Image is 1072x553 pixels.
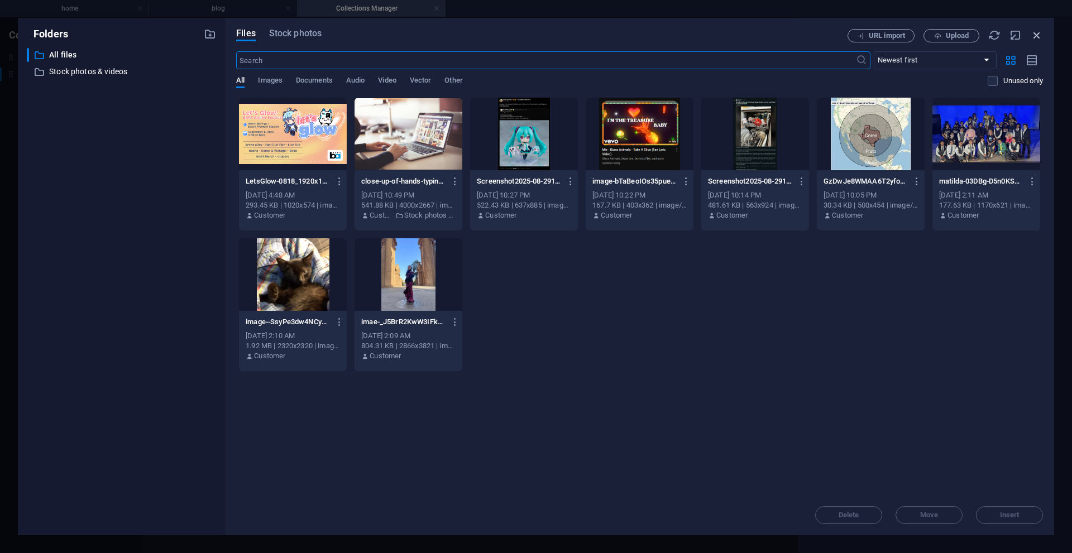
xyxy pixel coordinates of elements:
div: 1.92 MB | 2320x2320 | image/jpeg [246,341,340,351]
input: Search [236,51,855,69]
div: [DATE] 2:09 AM [361,331,456,341]
div: 293.45 KB | 1020x574 | image/png [246,200,340,210]
i: Minimize [1009,29,1022,41]
span: Documents [296,74,333,89]
p: image-bTaBeoIOs35pueYngKSxWw.png [592,176,676,186]
div: 177.63 KB | 1170x621 | image/jpeg [939,200,1033,210]
div: [DATE] 10:27 PM [477,190,571,200]
i: Close [1031,29,1043,41]
p: All files [49,49,195,61]
p: Screenshot2025-08-29132647-eb9SFuCUiWFi-A_mxtKJsA.png [477,176,561,186]
div: [DATE] 4:48 AM [246,190,340,200]
span: Vector [410,74,432,89]
span: Audio [346,74,365,89]
p: Screenshot2025-08-29131401-IlGak4yMjLJu-nTTCMJrcw.png [708,176,792,186]
p: Stock photos & videos [404,210,456,220]
div: 30.34 KB | 500x454 | image/jpeg [824,200,918,210]
p: Unused only [1003,76,1043,86]
p: matilda-03DBg-D5n0KS4ZrNFyxjlw.jpg [939,176,1023,186]
p: Customer [370,351,401,361]
p: Customer [716,210,748,220]
span: Images [258,74,283,89]
button: Upload [923,29,979,42]
p: Customer [947,210,979,220]
span: Video [378,74,396,89]
div: 522.43 KB | 637x885 | image/png [477,200,571,210]
div: [DATE] 10:14 PM [708,190,802,200]
div: 167.7 KB | 403x362 | image/png [592,200,687,210]
p: Stock photos & videos [49,65,195,78]
div: [DATE] 10:22 PM [592,190,687,200]
div: By: Customer | Folder: Stock photos & videos [361,210,456,220]
div: ​ [27,48,29,62]
p: Customer [370,210,392,220]
p: GzDwJe8WMAA6T2yformatjpgnamesmall--D-LMUBTEh_6PDEGl4ivWw.jpg [824,176,907,186]
i: Create new folder [204,28,216,40]
span: All [236,74,245,89]
p: Customer [254,351,285,361]
div: [DATE] 10:05 PM [824,190,918,200]
span: Files [236,27,256,40]
p: LetsGlow-0818_1920x1080-nvHEQNVAo33dw5KtI8V9BQ.png [246,176,329,186]
div: Stock photos & videos [27,65,216,79]
div: [DATE] 2:11 AM [939,190,1033,200]
span: URL import [869,32,905,39]
span: Stock photos [269,27,322,40]
div: [DATE] 2:10 AM [246,331,340,341]
p: image--SsyPe3dw4NCyeE8ShgBIg.jpg [246,317,329,327]
p: Customer [254,210,285,220]
button: URL import [848,29,915,42]
i: Reload [988,29,1001,41]
p: close-up-of-hands-typing-on-a-laptop-with-an-image-gallery-open-on-the-screen-iStsoqju4KQn9KoAHtT... [361,176,445,186]
div: [DATE] 10:49 PM [361,190,456,200]
div: 804.31 KB | 2866x3821 | image/jpeg [361,341,456,351]
p: Customer [485,210,516,220]
p: imae-_J5BrR2KwW3IFk6b0HHjMw.jpg [361,317,445,327]
span: Other [444,74,462,89]
span: Upload [946,32,969,39]
div: 481.61 KB | 563x924 | image/png [708,200,802,210]
p: Folders [27,27,68,41]
p: Customer [601,210,632,220]
p: Customer [832,210,863,220]
div: 541.88 KB | 4000x2667 | image/jpeg [361,200,456,210]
